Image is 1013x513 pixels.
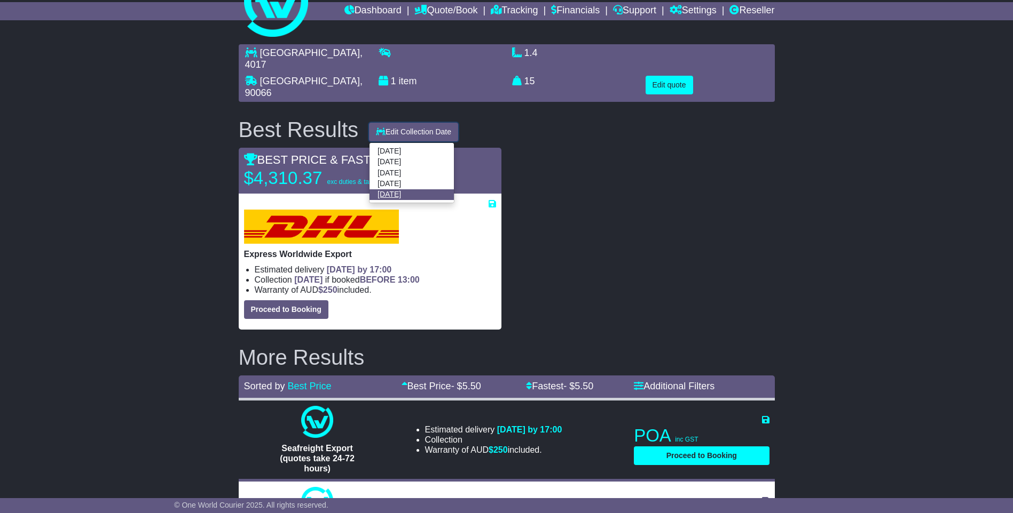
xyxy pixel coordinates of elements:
span: 13:00 [398,275,420,284]
div: Best Results [233,118,364,141]
span: Sorted by [244,381,285,391]
a: Best Price- $5.50 [402,381,481,391]
a: Support [613,2,656,20]
span: Seafreight Export (quotes take 24-72 hours) [280,444,355,473]
span: 250 [493,445,508,454]
span: - $ [563,381,593,391]
span: exc duties & taxes [327,178,379,186]
span: 1 [391,76,396,86]
span: [GEOGRAPHIC_DATA] [260,76,360,86]
span: item [399,76,417,86]
a: Dashboard [344,2,402,20]
button: Proceed to Booking [634,446,769,465]
span: $ [318,285,337,294]
span: - $ [451,381,481,391]
a: [DATE] [370,167,454,178]
img: DHL: Express Worldwide Export [244,210,399,244]
span: 1.4 [524,47,538,58]
span: [DATE] by 17:00 [327,265,392,274]
span: [DATE] by 17:00 [497,425,562,434]
a: [DATE] [370,146,454,156]
span: , 4017 [245,47,363,70]
button: Edit quote [646,76,693,94]
li: Collection [255,275,496,285]
p: POA [634,425,769,446]
span: $ [489,445,508,454]
span: if booked [294,275,419,284]
li: Warranty of AUD included. [425,445,562,455]
span: 5.50 [462,381,481,391]
a: Reseller [729,2,774,20]
a: [DATE] [370,179,454,189]
span: 15 [524,76,535,86]
a: Financials [551,2,600,20]
h2: More Results [239,346,775,369]
li: Estimated delivery [425,424,562,435]
span: 5.50 [575,381,593,391]
button: Proceed to Booking [244,300,328,319]
span: © One World Courier 2025. All rights reserved. [174,501,328,509]
span: [GEOGRAPHIC_DATA] [260,47,360,58]
span: , 90066 [245,76,363,98]
li: Warranty of AUD included. [255,285,496,295]
a: Quote/Book [414,2,477,20]
span: BEFORE [360,275,396,284]
a: Additional Filters [634,381,714,391]
a: Tracking [491,2,538,20]
a: Best Price [288,381,332,391]
a: [DATE] [370,189,454,200]
p: $4,310.37 [244,167,379,189]
img: One World Courier: Seafreight Export (quotes take 24-72 hours) [301,406,333,438]
a: [DATE] [370,157,454,167]
li: Estimated delivery [255,264,496,275]
span: [DATE] [294,275,323,284]
a: Settings [670,2,717,20]
span: BEST PRICE & FASTEST [244,153,394,166]
p: Express Worldwide Export [244,249,496,259]
li: Collection [425,435,562,445]
span: 250 [323,285,337,294]
button: Edit Collection Date [369,123,458,141]
span: inc GST [675,436,698,443]
a: Fastest- $5.50 [526,381,593,391]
